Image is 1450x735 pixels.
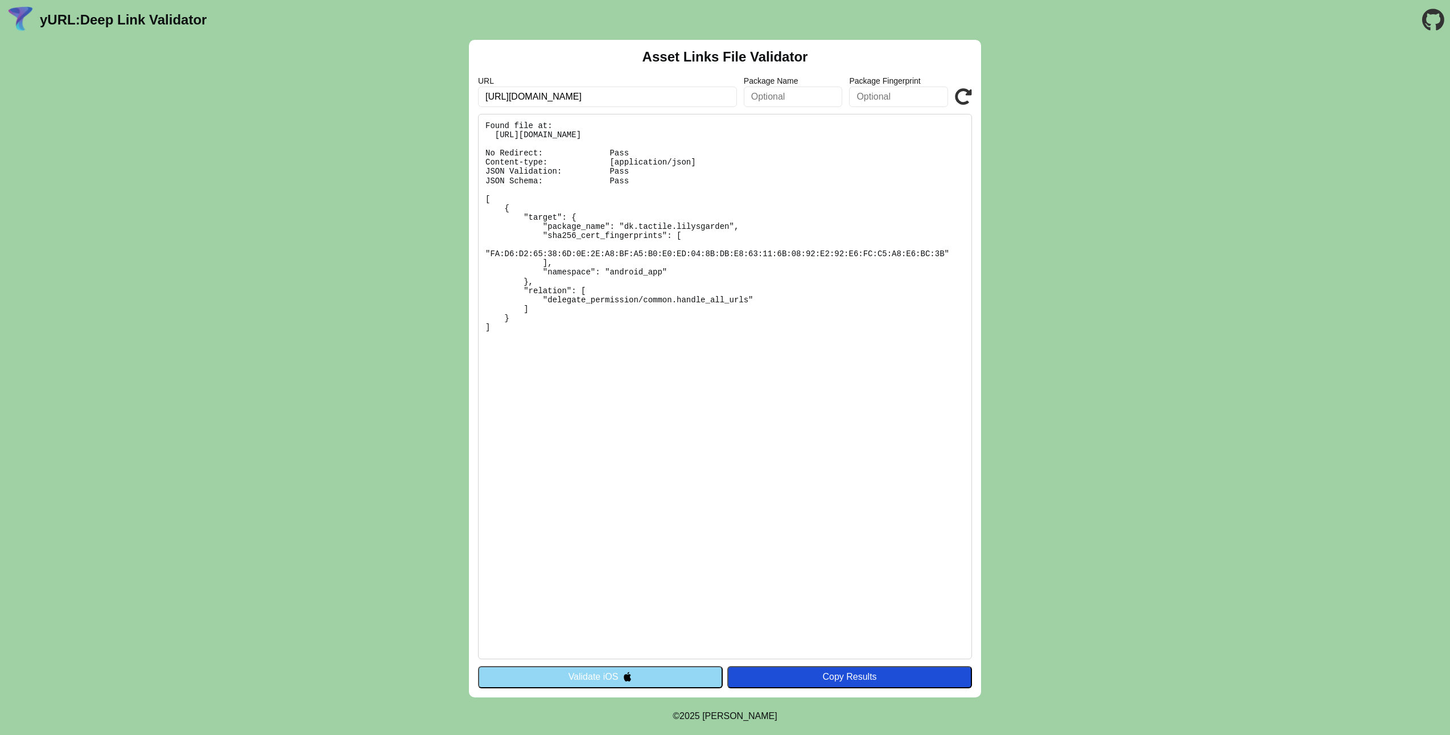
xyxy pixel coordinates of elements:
[478,76,737,85] label: URL
[623,672,632,681] img: appleIcon.svg
[40,12,207,28] a: yURL:Deep Link Validator
[478,666,723,688] button: Validate iOS
[744,87,843,107] input: Optional
[744,76,843,85] label: Package Name
[849,87,948,107] input: Optional
[679,711,700,721] span: 2025
[727,666,972,688] button: Copy Results
[849,76,948,85] label: Package Fingerprint
[673,697,777,735] footer: ©
[733,672,966,682] div: Copy Results
[642,49,808,65] h2: Asset Links File Validator
[702,711,777,721] a: Michael Ibragimchayev's Personal Site
[478,114,972,659] pre: Found file at: [URL][DOMAIN_NAME] No Redirect: Pass Content-type: [application/json] JSON Validat...
[478,87,737,107] input: Required
[6,5,35,35] img: yURL Logo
